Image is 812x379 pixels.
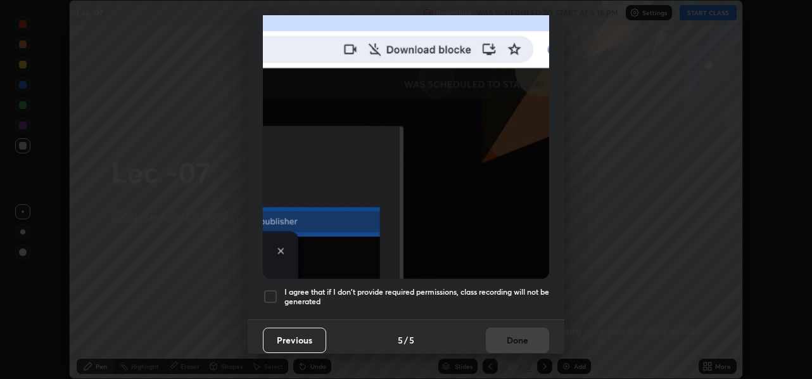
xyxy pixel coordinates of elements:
[263,328,326,353] button: Previous
[404,333,408,347] h4: /
[409,333,414,347] h4: 5
[284,287,549,307] h5: I agree that if I don't provide required permissions, class recording will not be generated
[398,333,403,347] h4: 5
[263,2,549,279] img: downloads-permission-blocked.gif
